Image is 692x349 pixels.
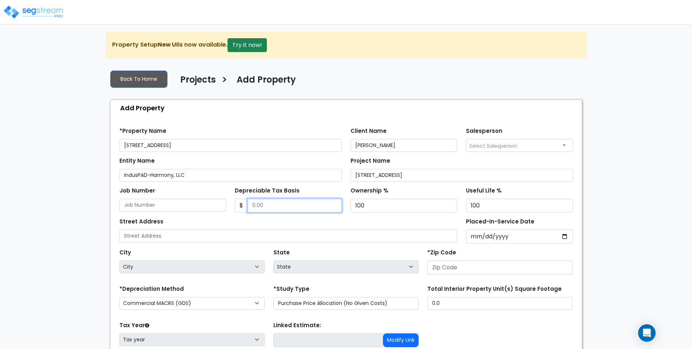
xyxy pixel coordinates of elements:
[466,127,502,135] label: Salesperson
[273,285,309,293] label: *Study Type
[119,157,155,165] label: Entity Name
[466,199,573,213] input: Useful Life %
[110,71,167,88] a: Back To Home
[351,127,387,135] label: Client Name
[114,100,582,116] div: Add Property
[235,199,248,213] span: $
[351,157,390,165] label: Project Name
[469,142,517,150] span: Select Salesperson
[119,187,155,195] label: Job Number
[351,139,458,152] input: Client Name
[119,218,163,226] label: Street Address
[235,187,300,195] label: Depreciable Tax Basis
[237,75,296,87] h4: Add Property
[119,230,458,242] input: Street Address
[273,249,290,257] label: State
[119,199,226,211] input: Job Number
[119,139,342,152] input: Property Name
[231,75,296,90] a: Add Property
[248,199,342,213] input: 0.00
[427,261,573,274] input: Zip Code
[158,40,178,49] strong: New UI
[119,127,166,135] label: *Property Name
[427,249,456,257] label: *Zip Code
[106,32,586,58] div: Property Setup is now available.
[383,333,419,347] button: Modify Link
[466,187,502,195] label: Useful Life %
[175,75,216,90] a: Projects
[351,169,573,182] input: Project Name
[351,187,388,195] label: Ownership %
[119,169,342,182] input: Entity Name
[119,249,131,257] label: City
[351,199,458,213] input: Ownership %
[228,38,267,52] button: Try it now!
[119,285,184,293] label: *Depreciation Method
[180,75,216,87] h4: Projects
[273,321,321,330] label: Linked Estimate:
[466,218,534,226] label: Placed-In-Service Date
[638,324,656,342] div: Open Intercom Messenger
[221,74,228,88] h3: >
[427,297,573,310] input: total square foot
[427,285,562,293] label: Total Interior Property Unit(s) Square Footage
[3,5,65,19] img: logo_pro_r.png
[119,321,149,330] label: Tax Year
